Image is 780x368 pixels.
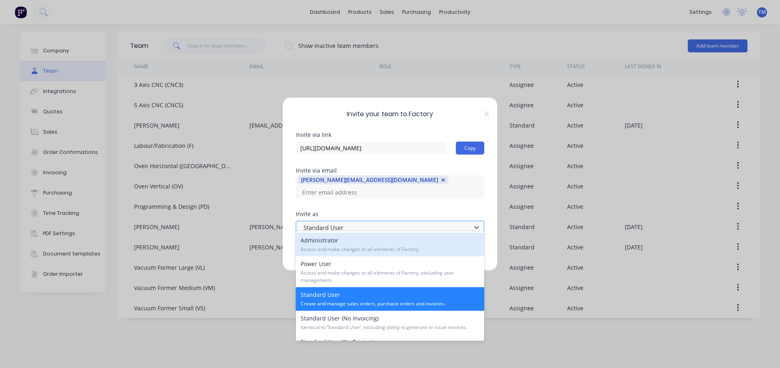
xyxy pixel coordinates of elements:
div: Invite as [296,211,484,217]
div: Standard User [296,287,484,311]
button: Copy [456,142,484,155]
input: Enter email address [298,186,379,198]
div: Invite via email [296,168,484,173]
div: Standard User (No Pricing) [296,334,484,365]
div: Power User [296,256,484,287]
div: [PERSON_NAME][EMAIL_ADDRESS][DOMAIN_NAME] [301,175,438,184]
span: Create and manage sales orders, purchase orders and invoices. [301,300,479,307]
span: Identical to ‘Standard User’, excluding ability to generate or issue invoices. [301,324,479,331]
span: Invite your team to Factory [296,109,484,119]
div: Invite via link [296,132,484,138]
span: Access and make changes to all elements of Factory. [301,246,479,253]
div: Administrator [296,233,484,256]
div: Standard User (No Invoicing) [296,311,484,334]
span: Access and make changes to all elements of Factory, excluding user management. [301,269,479,284]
